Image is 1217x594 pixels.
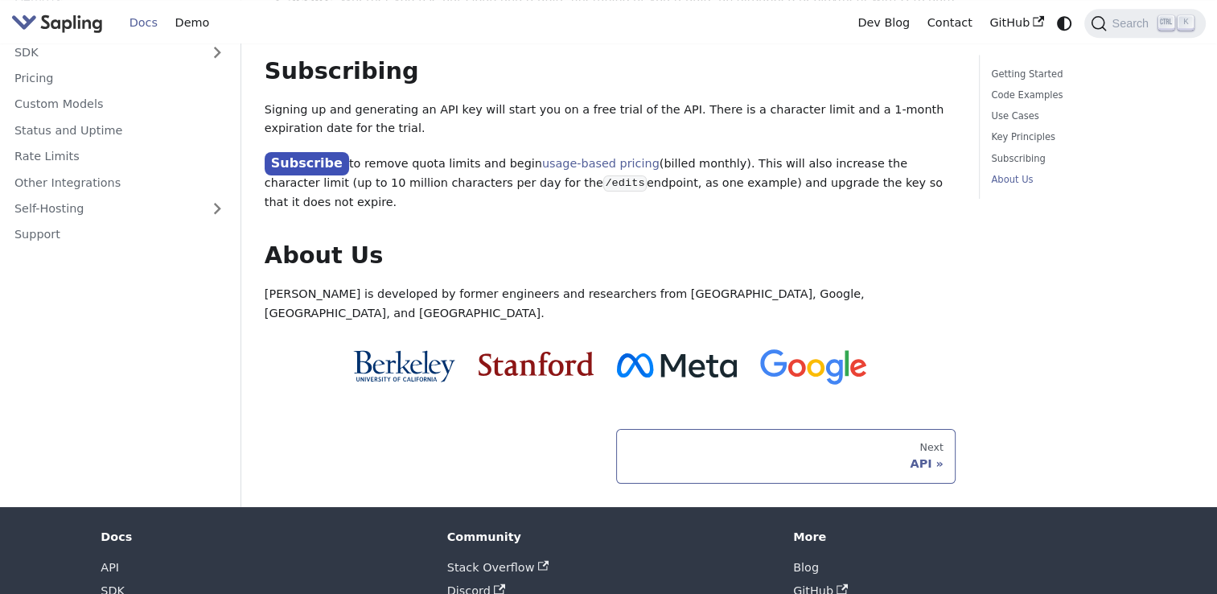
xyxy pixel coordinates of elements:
a: Subscribing [991,151,1188,167]
p: [PERSON_NAME] is developed by former engineers and researchers from [GEOGRAPHIC_DATA], Google, [G... [265,285,956,324]
a: Getting Started [991,67,1188,82]
button: Switch between dark and light mode (currently system mode) [1053,11,1076,35]
a: Subscribe [265,152,349,175]
a: About Us [991,172,1188,188]
a: Use Cases [991,109,1188,124]
a: SDK [6,40,201,64]
img: Cal [353,350,455,382]
button: Expand sidebar category 'SDK' [201,40,233,64]
a: Other Integrations [6,171,233,194]
img: Meta [617,353,737,377]
a: Contact [919,10,981,35]
a: NextAPI [616,429,956,484]
a: Dev Blog [849,10,918,35]
div: Community [447,530,771,544]
img: Stanford [479,352,594,376]
img: Google [760,349,867,386]
div: API [628,456,944,471]
a: API [101,561,119,574]
a: usage-based pricing [542,157,660,170]
kbd: K [1178,15,1194,30]
a: Self-Hosting [6,196,233,220]
a: Pricing [6,66,233,89]
div: More [793,530,1116,544]
a: Stack Overflow [447,561,549,574]
div: Docs [101,530,424,544]
a: Key Principles [991,130,1188,145]
a: Demo [167,10,218,35]
div: Next [628,441,944,454]
h2: About Us [265,241,956,270]
a: Docs [121,10,167,35]
img: Sapling.ai [11,11,103,35]
a: Code Examples [991,88,1188,103]
span: Search [1107,17,1158,30]
a: GitHub [981,10,1052,35]
a: Support [6,223,233,246]
h2: Subscribing [265,57,956,86]
code: /edits [603,175,647,192]
a: Blog [793,561,819,574]
p: Signing up and generating an API key will start you on a free trial of the API. There is a charac... [265,101,956,139]
a: Rate Limits [6,144,233,167]
a: Status and Uptime [6,118,233,142]
nav: Docs pages [265,429,956,484]
p: to remove quota limits and begin (billed monthly). This will also increase the character limit (u... [265,153,956,212]
a: Custom Models [6,93,233,116]
button: Search (Ctrl+K) [1084,9,1205,38]
a: Sapling.ai [11,11,109,35]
